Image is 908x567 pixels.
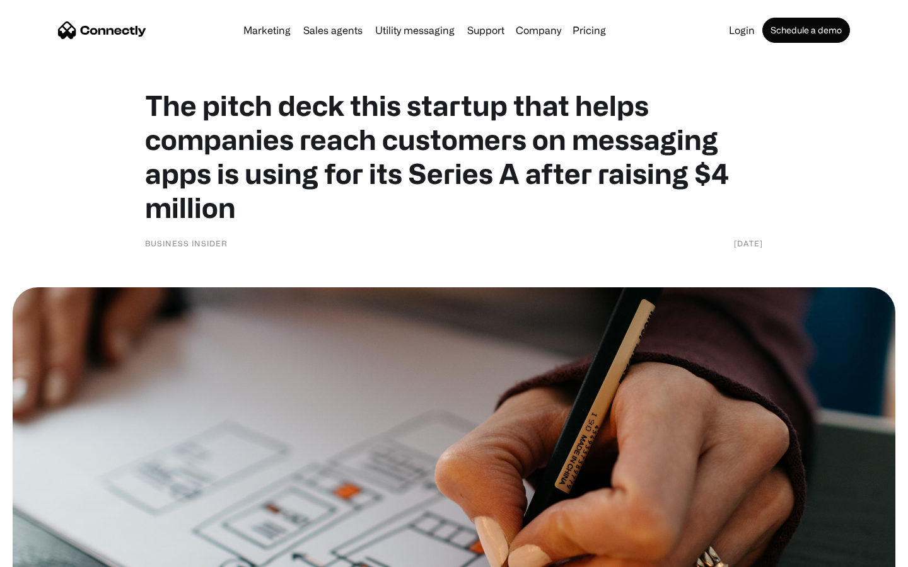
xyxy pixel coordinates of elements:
[13,545,76,563] aside: Language selected: English
[462,25,509,35] a: Support
[370,25,460,35] a: Utility messaging
[762,18,850,43] a: Schedule a demo
[145,88,763,224] h1: The pitch deck this startup that helps companies reach customers on messaging apps is using for i...
[734,237,763,249] div: [DATE]
[516,21,561,39] div: Company
[238,25,296,35] a: Marketing
[298,25,368,35] a: Sales agents
[567,25,611,35] a: Pricing
[145,237,228,249] div: Business Insider
[724,25,760,35] a: Login
[25,545,76,563] ul: Language list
